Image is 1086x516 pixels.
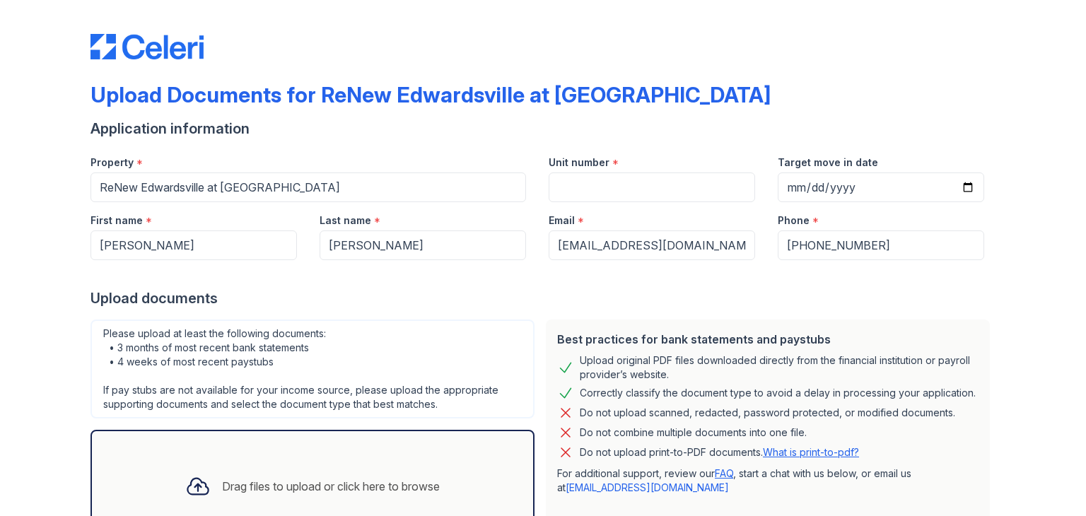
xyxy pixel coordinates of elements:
div: Upload documents [90,288,995,308]
div: Please upload at least the following documents: • 3 months of most recent bank statements • 4 wee... [90,319,535,418]
label: Phone [778,213,810,228]
label: Last name [320,213,371,228]
p: For additional support, review our , start a chat with us below, or email us at [557,467,979,495]
label: Unit number [549,156,609,170]
div: Best practices for bank statements and paystubs [557,331,979,348]
div: Do not upload scanned, redacted, password protected, or modified documents. [580,404,955,421]
label: Email [549,213,575,228]
a: [EMAIL_ADDRESS][DOMAIN_NAME] [566,481,729,493]
div: Correctly classify the document type to avoid a delay in processing your application. [580,385,976,401]
img: CE_Logo_Blue-a8612792a0a2168367f1c8372b55b34899dd931a85d93a1a3d3e32e68fde9ad4.png [90,34,204,59]
a: FAQ [715,467,733,479]
div: Upload original PDF files downloaded directly from the financial institution or payroll provider’... [580,353,979,382]
div: Drag files to upload or click here to browse [222,478,440,495]
div: Do not combine multiple documents into one file. [580,424,807,441]
label: Property [90,156,134,170]
a: What is print-to-pdf? [763,446,859,458]
label: First name [90,213,143,228]
p: Do not upload print-to-PDF documents. [580,445,859,459]
div: Upload Documents for ReNew Edwardsville at [GEOGRAPHIC_DATA] [90,82,771,107]
label: Target move in date [778,156,878,170]
div: Application information [90,119,995,139]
